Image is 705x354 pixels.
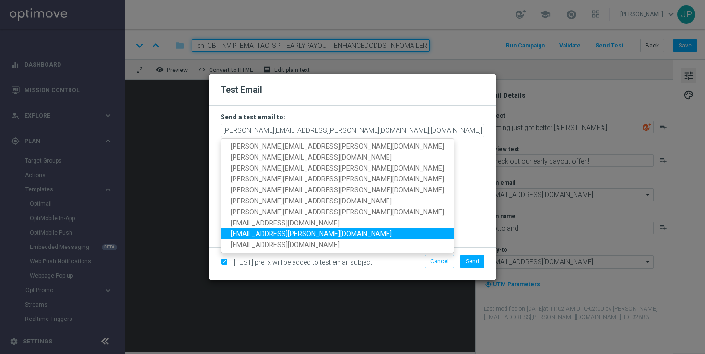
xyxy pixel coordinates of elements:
span: [PERSON_NAME][EMAIL_ADDRESS][PERSON_NAME][DOMAIN_NAME] [231,164,444,172]
h3: Send a test email to: [221,113,484,121]
span: Send [466,258,479,265]
button: Cancel [425,255,454,268]
a: [EMAIL_ADDRESS][DOMAIN_NAME] [221,217,454,228]
a: [PERSON_NAME][EMAIL_ADDRESS][DOMAIN_NAME] [221,196,454,207]
a: [PERSON_NAME][EMAIL_ADDRESS][DOMAIN_NAME] [221,152,454,163]
span: [PERSON_NAME][EMAIL_ADDRESS][PERSON_NAME][DOMAIN_NAME] [231,142,444,150]
a: [PERSON_NAME][EMAIL_ADDRESS][PERSON_NAME][DOMAIN_NAME] [221,185,454,196]
span: [EMAIL_ADDRESS][DOMAIN_NAME] [231,219,340,226]
span: [TEST] prefix will be added to test email subject [234,259,372,266]
span: [EMAIL_ADDRESS][DOMAIN_NAME] [231,241,340,248]
span: [PERSON_NAME][EMAIL_ADDRESS][PERSON_NAME][DOMAIN_NAME] [231,208,444,216]
a: [EMAIL_ADDRESS][DOMAIN_NAME] [221,239,454,250]
span: [PERSON_NAME][EMAIL_ADDRESS][DOMAIN_NAME] [231,197,392,205]
span: [EMAIL_ADDRESS][PERSON_NAME][DOMAIN_NAME] [231,230,392,237]
span: [PERSON_NAME][EMAIL_ADDRESS][PERSON_NAME][DOMAIN_NAME] [231,175,444,183]
a: [PERSON_NAME][EMAIL_ADDRESS][PERSON_NAME][DOMAIN_NAME] [221,163,454,174]
span: [PERSON_NAME][EMAIL_ADDRESS][PERSON_NAME][DOMAIN_NAME] [231,186,444,194]
a: [PERSON_NAME][EMAIL_ADDRESS][PERSON_NAME][DOMAIN_NAME] [221,174,454,185]
a: [PERSON_NAME][EMAIL_ADDRESS][PERSON_NAME][DOMAIN_NAME] [221,141,454,152]
button: Send [460,255,484,268]
a: [PERSON_NAME][EMAIL_ADDRESS][PERSON_NAME][DOMAIN_NAME] [221,207,454,218]
h2: Test Email [221,84,484,95]
a: [EMAIL_ADDRESS][PERSON_NAME][DOMAIN_NAME] [221,228,454,239]
span: [PERSON_NAME][EMAIL_ADDRESS][DOMAIN_NAME] [231,153,392,161]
